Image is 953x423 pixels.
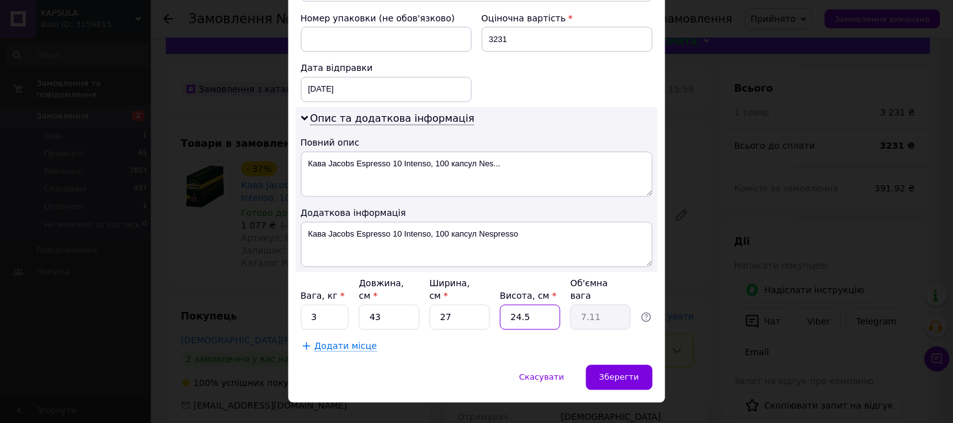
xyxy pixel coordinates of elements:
[301,152,653,197] textarea: Кава Jacobs Espresso 10 Intenso, 100 капсул Nes...
[500,291,557,301] label: Висота, см
[301,291,345,301] label: Вага, кг
[301,137,653,149] div: Повний опис
[301,222,653,267] textarea: Кава Jacobs Espresso 10 Intenso, 100 капсул Nespresso
[599,373,639,382] span: Зберегти
[310,113,475,126] span: Опис та додаткова інформація
[520,373,564,382] span: Скасувати
[482,12,653,24] div: Оціночна вартість
[570,277,631,303] div: Об'ємна вага
[315,341,378,352] span: Додати місце
[301,207,653,220] div: Додаткова інформація
[301,62,472,75] div: Дата відправки
[301,12,472,24] div: Номер упаковки (не обов'язково)
[430,279,470,301] label: Ширина, см
[359,279,404,301] label: Довжина, см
